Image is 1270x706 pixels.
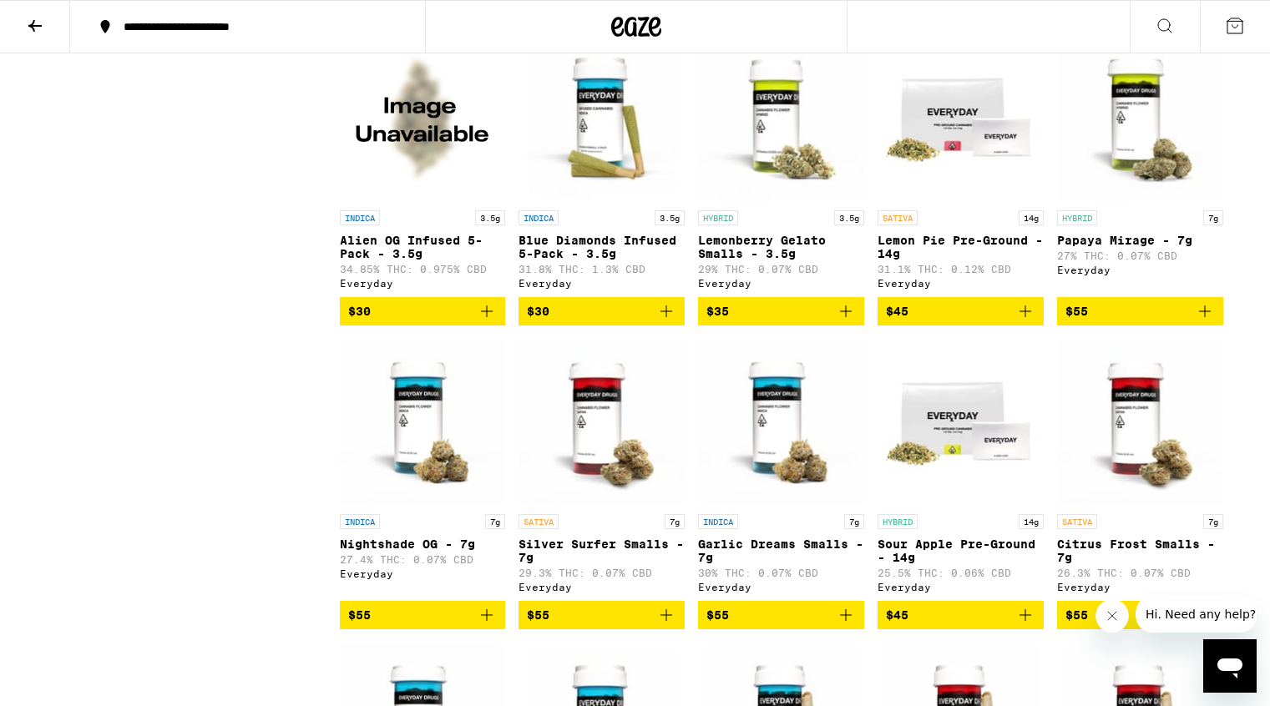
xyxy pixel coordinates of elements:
[519,35,685,202] img: Everyday - Blue Diamonds Infused 5-Pack - 3.5g
[340,339,506,506] img: Everyday - Nightshade OG - 7g
[340,514,380,529] p: INDICA
[519,297,685,325] button: Add to bag
[348,608,371,622] span: $55
[519,234,685,260] p: Blue Diamonds Infused 5-Pack - 3.5g
[698,35,864,297] a: Open page for Lemonberry Gelato Smalls - 3.5g from Everyday
[1057,234,1223,247] p: Papaya Mirage - 7g
[340,554,506,565] p: 27.4% THC: 0.07% CBD
[878,35,1044,297] a: Open page for Lemon Pie Pre-Ground - 14g from Everyday
[340,278,506,289] div: Everyday
[698,537,864,564] p: Garlic Dreams Smalls - 7g
[1057,537,1223,564] p: Citrus Frost Smalls - 7g
[878,210,918,225] p: SATIVA
[698,278,864,289] div: Everyday
[519,278,685,289] div: Everyday
[698,582,864,593] div: Everyday
[698,339,864,601] a: Open page for Garlic Dreams Smalls - 7g from Everyday
[878,35,1044,202] img: Everyday - Lemon Pie Pre-Ground - 14g
[1057,514,1097,529] p: SATIVA
[878,297,1044,325] button: Add to bag
[655,210,685,225] p: 3.5g
[1136,596,1257,633] iframe: Message from company
[348,305,371,318] span: $30
[698,210,738,225] p: HYBRID
[1057,567,1223,578] p: 26.3% THC: 0.07% CBD
[886,305,908,318] span: $45
[340,234,506,260] p: Alien OG Infused 5-Pack - 3.5g
[519,35,685,297] a: Open page for Blue Diamonds Infused 5-Pack - 3.5g from Everyday
[698,297,864,325] button: Add to bag
[878,582,1044,593] div: Everyday
[698,339,864,506] img: Everyday - Garlic Dreams Smalls - 7g
[706,608,729,622] span: $55
[878,278,1044,289] div: Everyday
[519,339,685,601] a: Open page for Silver Surfer Smalls - 7g from Everyday
[340,210,380,225] p: INDICA
[698,514,738,529] p: INDICA
[1057,210,1097,225] p: HYBRID
[527,305,549,318] span: $30
[878,234,1044,260] p: Lemon Pie Pre-Ground - 14g
[1065,608,1088,622] span: $55
[886,608,908,622] span: $45
[340,339,506,601] a: Open page for Nightshade OG - 7g from Everyday
[706,305,729,318] span: $35
[527,608,549,622] span: $55
[665,514,685,529] p: 7g
[519,567,685,578] p: 29.3% THC: 0.07% CBD
[1057,339,1223,601] a: Open page for Citrus Frost Smalls - 7g from Everyday
[340,35,506,202] img: Everyday - Alien OG Infused 5-Pack - 3.5g
[1095,599,1129,633] iframe: Close message
[519,210,559,225] p: INDICA
[1057,35,1223,202] img: Everyday - Papaya Mirage - 7g
[519,264,685,275] p: 31.8% THC: 1.3% CBD
[878,514,918,529] p: HYBRID
[1203,514,1223,529] p: 7g
[834,210,864,225] p: 3.5g
[519,339,685,506] img: Everyday - Silver Surfer Smalls - 7g
[1057,601,1223,629] button: Add to bag
[878,339,1044,506] img: Everyday - Sour Apple Pre-Ground - 14g
[698,601,864,629] button: Add to bag
[698,35,864,202] img: Everyday - Lemonberry Gelato Smalls - 3.5g
[1065,305,1088,318] span: $55
[519,582,685,593] div: Everyday
[878,264,1044,275] p: 31.1% THC: 0.12% CBD
[1057,297,1223,325] button: Add to bag
[1203,639,1257,693] iframe: Button to launch messaging window
[1057,582,1223,593] div: Everyday
[878,339,1044,601] a: Open page for Sour Apple Pre-Ground - 14g from Everyday
[878,567,1044,578] p: 25.5% THC: 0.06% CBD
[1057,250,1223,261] p: 27% THC: 0.07% CBD
[519,537,685,564] p: Silver Surfer Smalls - 7g
[340,568,506,579] div: Everyday
[340,601,506,629] button: Add to bag
[698,234,864,260] p: Lemonberry Gelato Smalls - 3.5g
[1019,514,1044,529] p: 14g
[844,514,864,529] p: 7g
[1057,35,1223,297] a: Open page for Papaya Mirage - 7g from Everyday
[1057,339,1223,506] img: Everyday - Citrus Frost Smalls - 7g
[475,210,505,225] p: 3.5g
[340,35,506,297] a: Open page for Alien OG Infused 5-Pack - 3.5g from Everyday
[340,297,506,325] button: Add to bag
[519,514,559,529] p: SATIVA
[878,537,1044,564] p: Sour Apple Pre-Ground - 14g
[878,601,1044,629] button: Add to bag
[1019,210,1044,225] p: 14g
[1057,265,1223,275] div: Everyday
[340,264,506,275] p: 34.85% THC: 0.975% CBD
[340,537,506,551] p: Nightshade OG - 7g
[1203,210,1223,225] p: 7g
[698,264,864,275] p: 29% THC: 0.07% CBD
[485,514,505,529] p: 7g
[698,567,864,578] p: 30% THC: 0.07% CBD
[519,601,685,629] button: Add to bag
